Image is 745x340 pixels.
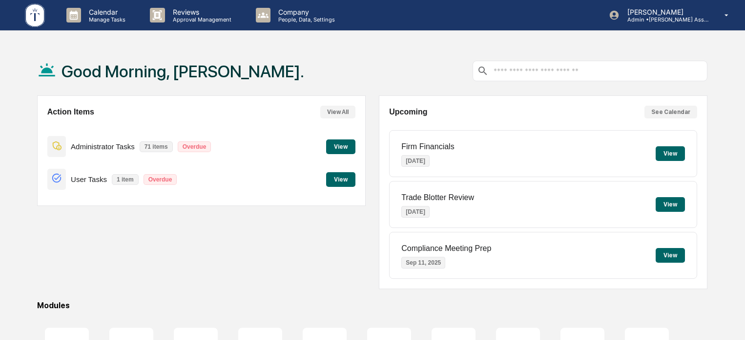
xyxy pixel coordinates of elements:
p: 1 item [112,174,139,185]
h2: Upcoming [389,108,427,116]
h1: Good Morning, [PERSON_NAME]. [62,62,304,81]
button: View [656,197,685,212]
p: Approval Management [165,16,236,23]
button: View [326,139,355,154]
iframe: Open customer support [714,308,740,334]
button: View [326,172,355,187]
p: Company [270,8,340,16]
p: User Tasks [71,175,107,183]
p: [DATE] [401,206,430,218]
p: Compliance Meeting Prep [401,244,491,253]
p: Manage Tasks [81,16,130,23]
p: 71 items [140,141,173,152]
button: View [656,248,685,263]
p: Sep 11, 2025 [401,257,445,269]
p: Overdue [178,141,211,152]
a: View [326,141,355,151]
p: Admin • [PERSON_NAME] Asset Management LLC [620,16,710,23]
p: People, Data, Settings [270,16,340,23]
h2: Action Items [47,108,94,116]
p: Calendar [81,8,130,16]
p: Overdue [144,174,177,185]
div: Modules [37,301,707,310]
button: View All [320,106,355,118]
p: Administrator Tasks [71,142,135,151]
p: [PERSON_NAME] [620,8,710,16]
button: See Calendar [644,106,697,118]
p: [DATE] [401,155,430,167]
img: logo [23,2,47,29]
p: Reviews [165,8,236,16]
button: View [656,146,685,161]
p: Trade Blotter Review [401,193,474,202]
p: Firm Financials [401,142,454,151]
a: View [326,174,355,183]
